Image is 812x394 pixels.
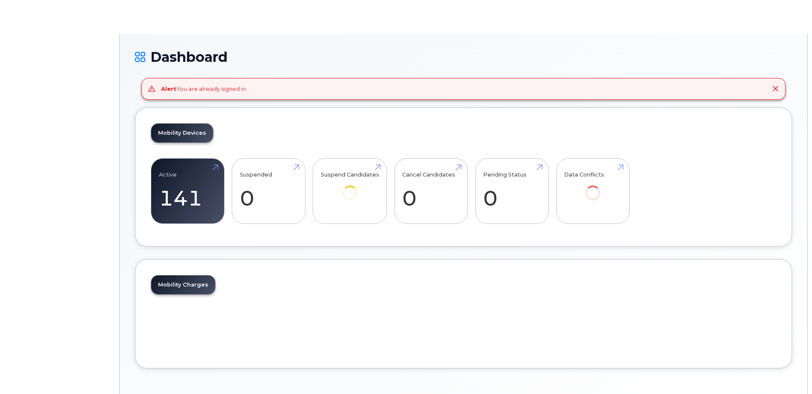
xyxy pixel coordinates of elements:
a: Data Conflicts [564,163,622,212]
div: You are already signed in. [161,85,247,93]
a: Suspended 0 [240,163,297,219]
a: Active 141 [159,163,216,219]
a: Cancel Candidates 0 [402,163,460,219]
a: Mobility Devices [151,124,213,142]
strong: Alert [161,85,176,92]
a: Pending Status 0 [483,163,541,219]
h1: Dashboard [135,49,792,64]
a: Mobility Charges [151,275,215,294]
a: Suspend Candidates [321,163,379,212]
